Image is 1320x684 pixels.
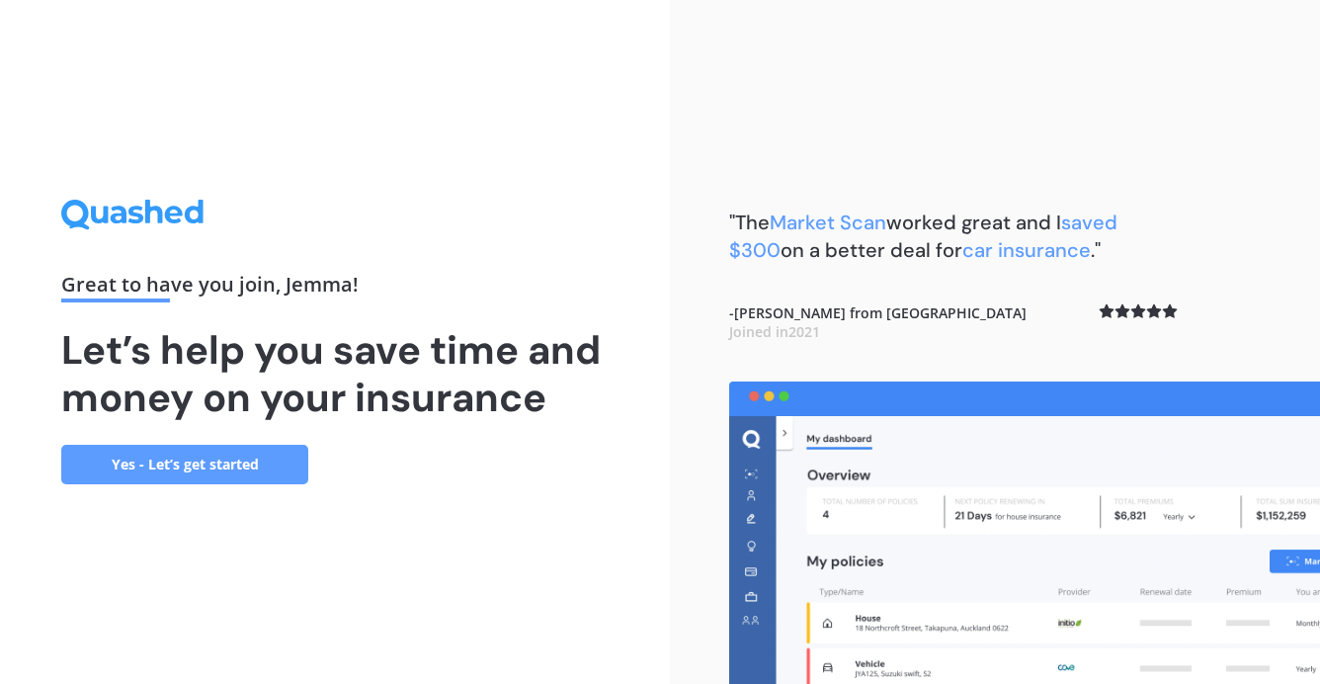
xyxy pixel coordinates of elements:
[729,322,820,341] span: Joined in 2021
[61,275,609,302] div: Great to have you join , Jemma !
[729,303,1027,342] b: - [PERSON_NAME] from [GEOGRAPHIC_DATA]
[61,445,308,484] a: Yes - Let’s get started
[729,210,1117,263] b: "The worked great and I on a better deal for ."
[729,210,1117,263] span: saved $300
[962,237,1091,263] span: car insurance
[61,326,609,421] h1: Let’s help you save time and money on your insurance
[729,382,1320,684] img: dashboard.webp
[770,210,886,235] span: Market Scan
